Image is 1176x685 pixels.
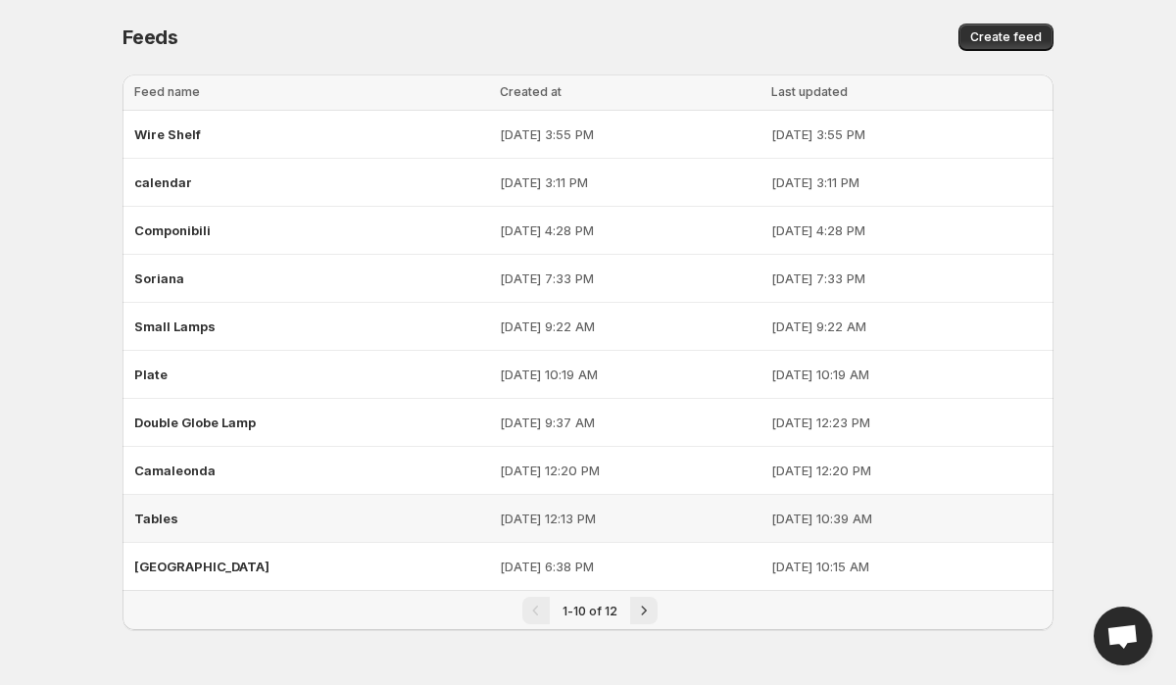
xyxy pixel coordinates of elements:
p: [DATE] 4:28 PM [771,220,1042,240]
span: Camaleonda [134,463,216,478]
p: [DATE] 6:38 PM [500,557,759,576]
nav: Pagination [122,590,1053,630]
p: [DATE] 4:28 PM [500,220,759,240]
span: Small Lamps [134,318,216,334]
span: Double Globe Lamp [134,415,256,430]
p: [DATE] 10:39 AM [771,509,1042,528]
p: [DATE] 9:22 AM [771,317,1042,336]
p: [DATE] 9:37 AM [500,413,759,432]
p: [DATE] 10:19 AM [771,365,1042,384]
span: Componibili [134,222,211,238]
span: Created at [500,84,562,99]
p: [DATE] 3:55 PM [771,124,1042,144]
p: [DATE] 3:11 PM [500,172,759,192]
p: [DATE] 12:20 PM [500,461,759,480]
span: Last updated [771,84,848,99]
p: [DATE] 10:15 AM [771,557,1042,576]
span: [GEOGRAPHIC_DATA] [134,559,269,574]
span: Plate [134,367,168,382]
p: [DATE] 7:33 PM [771,269,1042,288]
p: [DATE] 12:23 PM [771,413,1042,432]
p: [DATE] 10:19 AM [500,365,759,384]
span: Feed name [134,84,200,99]
p: [DATE] 7:33 PM [500,269,759,288]
button: Next [630,597,658,624]
span: Tables [134,511,178,526]
span: calendar [134,174,192,190]
p: [DATE] 12:13 PM [500,509,759,528]
button: Create feed [958,24,1053,51]
p: [DATE] 12:20 PM [771,461,1042,480]
p: [DATE] 3:11 PM [771,172,1042,192]
div: Open chat [1094,607,1152,665]
span: 1-10 of 12 [563,604,617,618]
span: Soriana [134,270,184,286]
p: [DATE] 3:55 PM [500,124,759,144]
span: Wire Shelf [134,126,201,142]
span: Create feed [970,29,1042,45]
p: [DATE] 9:22 AM [500,317,759,336]
span: Feeds [122,25,178,49]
